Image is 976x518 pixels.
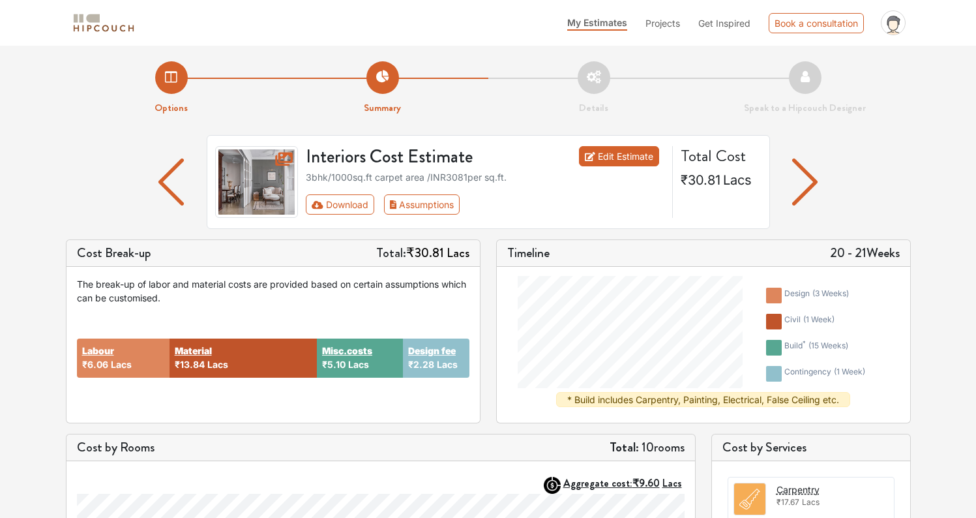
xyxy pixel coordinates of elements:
h5: Cost by Services [722,440,900,455]
span: Projects [645,18,680,29]
span: Lacs [437,359,458,370]
button: Carpentry [776,483,820,496]
div: The break-up of labor and material costs are provided based on certain assumptions which can be c... [77,277,469,305]
button: Design fee [408,344,456,358]
span: Get Inspired [698,18,750,29]
div: Toolbar with button groups [306,194,664,215]
span: ( 3 weeks ) [812,288,849,298]
div: * Build includes Carpentry, Painting, Electrical, False Ceiling etc. [556,392,850,407]
button: Material [175,344,212,358]
strong: Options [155,100,188,115]
span: ₹6.06 [82,359,108,370]
span: Lacs [802,497,820,507]
span: Lacs [723,172,752,188]
h5: 20 - 21 Weeks [830,245,900,261]
span: Lacs [207,359,228,370]
img: AggregateIcon [544,477,561,494]
h5: Cost Break-up [77,245,151,261]
strong: Total: [610,438,639,457]
button: Assumptions [384,194,460,215]
span: ( 15 weeks ) [808,341,848,350]
button: Download [306,194,374,215]
h5: 10 rooms [610,440,685,455]
div: build [784,340,848,356]
h5: Total: [376,245,469,261]
div: contingency [784,366,865,382]
span: Lacs [111,359,132,370]
h4: Total Cost [681,146,759,166]
span: ₹5.10 [322,359,346,370]
span: ₹2.28 [408,359,434,370]
button: Misc.costs [322,344,372,358]
span: Lacs [662,476,682,491]
span: ₹13.84 [175,359,205,370]
span: logo-horizontal.svg [71,8,136,38]
h3: Interiors Cost Estimate [298,146,547,168]
button: Labour [82,344,114,358]
strong: Summary [364,100,401,115]
span: ₹30.81 [406,243,444,262]
a: Edit Estimate [579,146,659,166]
div: First group [306,194,470,215]
strong: Speak to a Hipcouch Designer [744,100,866,115]
strong: Details [579,100,608,115]
span: ( 1 week ) [834,367,865,376]
span: ₹9.60 [632,476,660,491]
div: design [784,288,849,303]
strong: Aggregate cost: [563,476,682,491]
div: 3bhk / 1000 sq.ft carpet area /INR 3081 per sq.ft. [306,170,664,184]
div: civil [784,314,835,329]
img: room.svg [734,483,765,515]
span: My Estimates [567,17,627,28]
h5: Timeline [507,245,550,261]
div: Book a consultation [769,13,864,33]
img: arrow left [158,159,184,206]
span: ( 1 week ) [803,314,835,324]
img: logo-horizontal.svg [71,12,136,35]
span: ₹17.67 [776,497,799,507]
img: gallery [215,146,299,218]
span: Lacs [447,243,469,262]
span: ₹30.81 [681,172,720,188]
img: arrow left [792,159,818,206]
button: Aggregate cost:₹9.60Lacs [563,477,685,489]
h5: Cost by Rooms [77,440,155,455]
span: Lacs [348,359,369,370]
